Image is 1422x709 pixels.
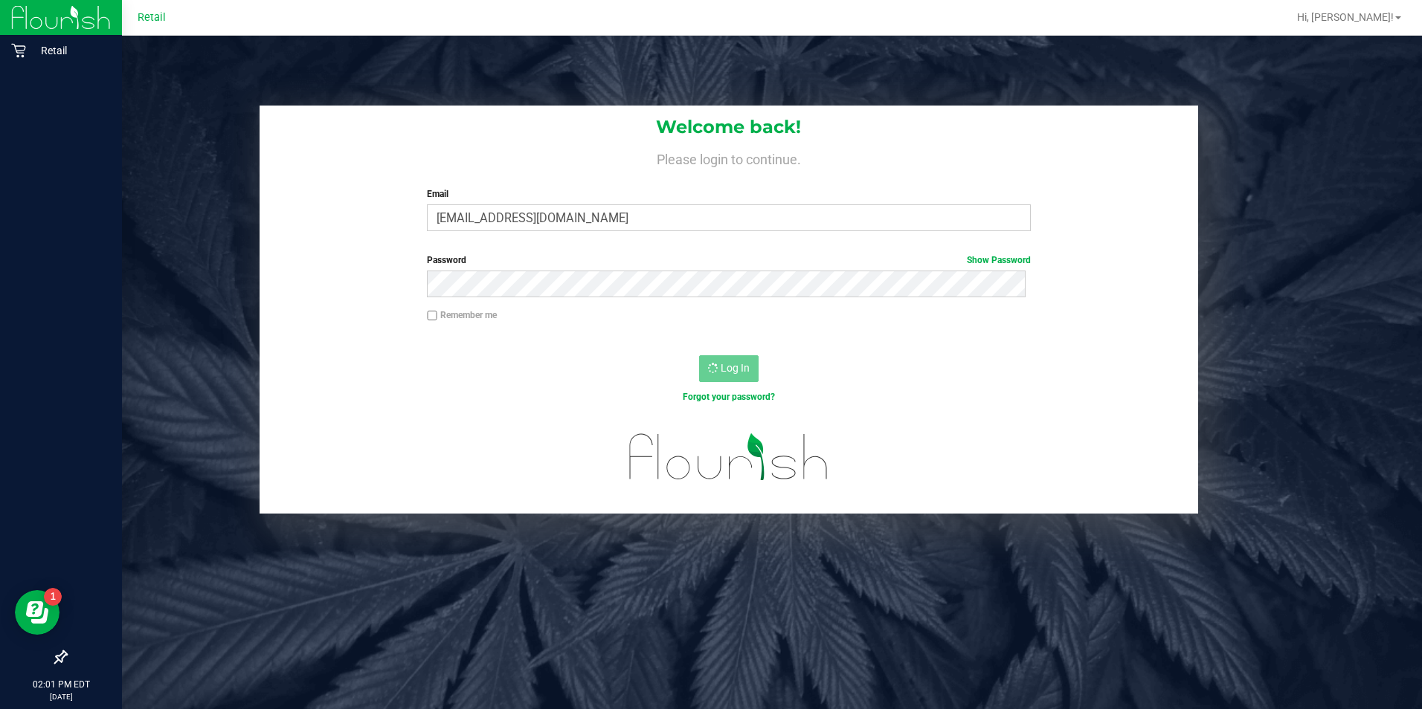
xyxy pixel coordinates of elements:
[7,678,115,691] p: 02:01 PM EDT
[721,362,750,374] span: Log In
[683,392,775,402] a: Forgot your password?
[260,117,1199,137] h1: Welcome back!
[1297,11,1394,23] span: Hi, [PERSON_NAME]!
[26,42,115,59] p: Retail
[15,590,59,635] iframe: Resource center
[427,187,1031,201] label: Email
[967,255,1031,265] a: Show Password
[699,355,759,382] button: Log In
[427,255,466,265] span: Password
[611,419,846,495] img: flourish_logo.svg
[427,308,497,322] label: Remember me
[427,311,437,321] input: Remember me
[11,43,26,58] inline-svg: Retail
[7,691,115,702] p: [DATE]
[44,588,62,606] iframe: Resource center unread badge
[138,11,166,24] span: Retail
[260,149,1199,166] h4: Please login to continue.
